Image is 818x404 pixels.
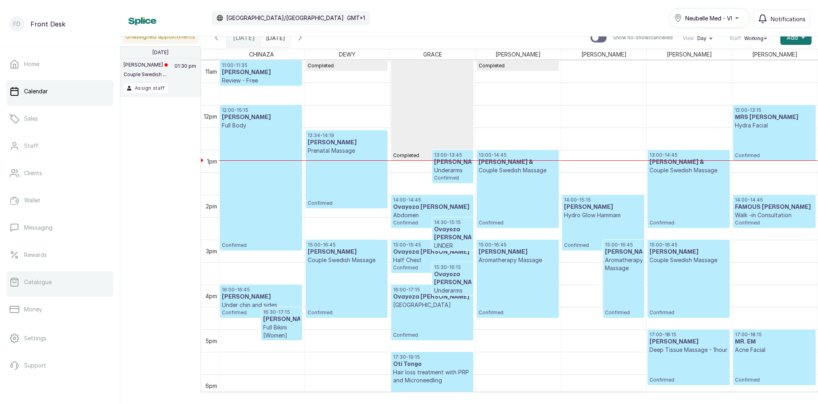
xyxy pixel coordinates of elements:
p: 15:00 - 15:45 [393,242,471,248]
p: Home [24,60,39,68]
p: Review - Free [222,77,300,85]
p: Show no-show/cancelled [613,34,673,41]
h3: [PERSON_NAME] [222,69,300,77]
button: ViewDay [683,35,716,42]
p: Hydra Facial [735,121,813,129]
span: [PERSON_NAME] [751,49,799,59]
span: DEWY [337,49,357,59]
h3: [PERSON_NAME] [308,139,386,147]
p: Acne Facial [735,346,813,354]
button: Add [780,30,812,45]
div: [DATE] [227,28,261,47]
p: Sales [24,115,38,123]
h3: Ovayoza [PERSON_NAME] [393,203,471,211]
p: Clients [24,169,42,177]
p: Rewards [24,251,47,259]
p: Walk -in Consultation [735,211,813,219]
div: 2pm [204,202,219,210]
p: Underarms [434,166,471,174]
span: GRACE [422,49,444,59]
a: Messaging [6,216,114,239]
div: 1pm [205,157,219,166]
span: Day [697,35,706,42]
span: Completed [308,63,386,69]
a: Rewards [6,244,114,266]
a: Staff [6,135,114,157]
h3: Oti Tongo [393,360,471,368]
span: Confirmed [308,200,386,206]
span: Confirmed [434,175,471,181]
a: Clients [6,162,114,184]
p: 16:30 - 17:15 [263,309,300,315]
p: UNDER [PERSON_NAME] [434,242,471,258]
p: 12:34 - 14:19 [308,132,386,139]
p: Messaging [24,224,53,232]
p: 12:00 - 13:15 [735,107,813,113]
div: 5pm [204,337,219,345]
p: Aromatherapy Massage [605,256,642,272]
p: 14:30 - 15:15 [434,219,471,226]
p: Settings [24,334,47,342]
h3: Ovayoza [PERSON_NAME] [393,248,471,256]
span: Confirmed [222,309,300,316]
span: Confirmed [393,332,471,338]
span: Confirmed [393,220,471,226]
p: [DATE] [152,49,168,56]
h3: [PERSON_NAME] [479,248,557,256]
p: Aromatherapy Massage [479,256,557,264]
a: Calendar [6,80,114,103]
h3: [PERSON_NAME] [222,113,300,121]
p: Wallet [24,196,41,204]
span: [PERSON_NAME] [580,49,628,59]
h3: Ovayoza [PERSON_NAME] [393,293,471,301]
p: GMT+1 [347,14,365,22]
p: Abdomen [393,211,471,219]
a: Wallet [6,189,114,212]
p: 16:00 - 16:45 [222,287,300,293]
span: Notifications [771,15,806,23]
h3: MR. EM [735,338,813,346]
span: Staff [729,35,741,42]
p: Staff [24,142,39,150]
span: Completed [479,63,557,69]
p: [GEOGRAPHIC_DATA]/[GEOGRAPHIC_DATA] [226,14,344,22]
p: Couple Swedish Massage [479,166,557,174]
p: 13:00 - 13:45 [434,152,471,158]
button: StaffWorking [729,35,770,42]
a: Support [6,354,114,377]
span: Confirmed [308,309,386,316]
p: 14:00 - 14:45 [393,197,471,203]
span: [DATE] [233,33,255,42]
button: Neubelle Med - VI [669,8,750,28]
p: 01:30 pm [173,62,197,83]
p: 14:00 - 15:15 [564,197,642,203]
p: Hydro Glow Hammam [564,211,642,219]
p: 16:00 - 17:15 [393,287,471,293]
span: CHINAZA [248,49,276,59]
h3: [PERSON_NAME] [564,203,642,211]
span: Confirmed [564,242,642,248]
a: Home [6,53,114,75]
p: 15:00 - 16:45 [308,242,386,248]
span: [PERSON_NAME] [494,49,542,59]
span: Confirmed [735,220,813,226]
span: Neubelle Med - VI [685,14,732,22]
h3: Ovayoza [PERSON_NAME] [434,226,471,242]
h3: [PERSON_NAME] [650,338,728,346]
span: Confirmed [650,377,728,383]
h3: [PERSON_NAME] [650,248,728,256]
h3: [PERSON_NAME] [263,315,300,323]
h3: FAMOUS [PERSON_NAME] [735,203,813,211]
div: 12pm [202,112,219,121]
span: Add [787,34,798,42]
span: [PERSON_NAME] [665,49,714,59]
a: Sales [6,107,114,130]
div: 3pm [204,247,219,255]
p: 13:00 - 14:45 [650,152,728,158]
div: 11am [204,67,219,76]
p: Couple Swedish ... [124,71,168,78]
span: Confirmed [650,309,728,316]
a: Settings [6,327,114,349]
div: 4pm [204,292,219,300]
h3: [PERSON_NAME] & [479,158,557,166]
